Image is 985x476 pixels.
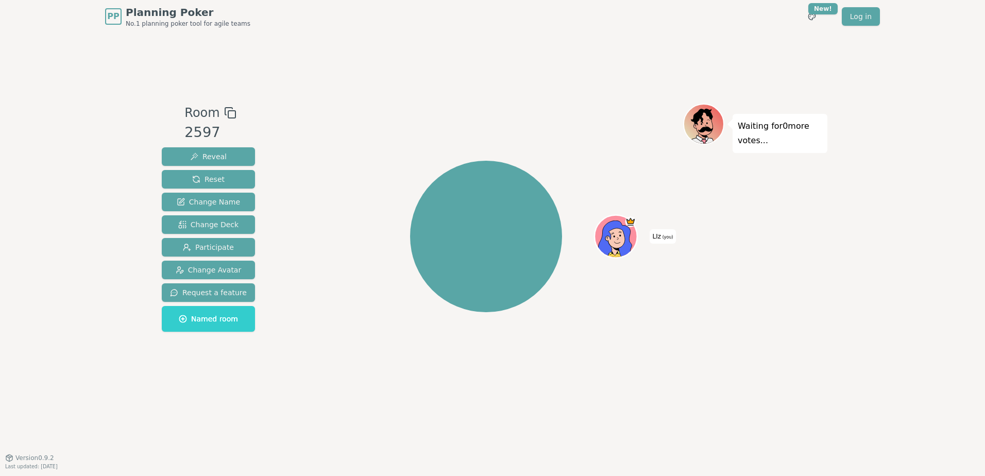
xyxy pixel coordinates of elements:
[126,20,250,28] span: No.1 planning poker tool for agile teams
[184,104,219,122] span: Room
[803,7,821,26] button: New!
[184,122,236,143] div: 2597
[162,306,255,332] button: Named room
[126,5,250,20] span: Planning Poker
[162,261,255,279] button: Change Avatar
[183,242,234,252] span: Participate
[162,170,255,189] button: Reset
[5,464,58,469] span: Last updated: [DATE]
[178,219,239,230] span: Change Deck
[650,229,676,244] span: Click to change your name
[162,215,255,234] button: Change Deck
[190,151,227,162] span: Reveal
[176,265,242,275] span: Change Avatar
[162,193,255,211] button: Change Name
[596,216,636,257] button: Click to change your avatar
[105,5,250,28] a: PPPlanning PokerNo.1 planning poker tool for agile teams
[625,216,636,227] span: LIz is the host
[170,287,247,298] span: Request a feature
[162,283,255,302] button: Request a feature
[107,10,119,23] span: PP
[842,7,880,26] a: Log in
[15,454,54,462] span: Version 0.9.2
[192,174,225,184] span: Reset
[177,197,240,207] span: Change Name
[808,3,838,14] div: New!
[738,119,822,148] p: Waiting for 0 more votes...
[162,238,255,257] button: Participate
[179,314,238,324] span: Named room
[661,235,673,240] span: (you)
[5,454,54,462] button: Version0.9.2
[162,147,255,166] button: Reveal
